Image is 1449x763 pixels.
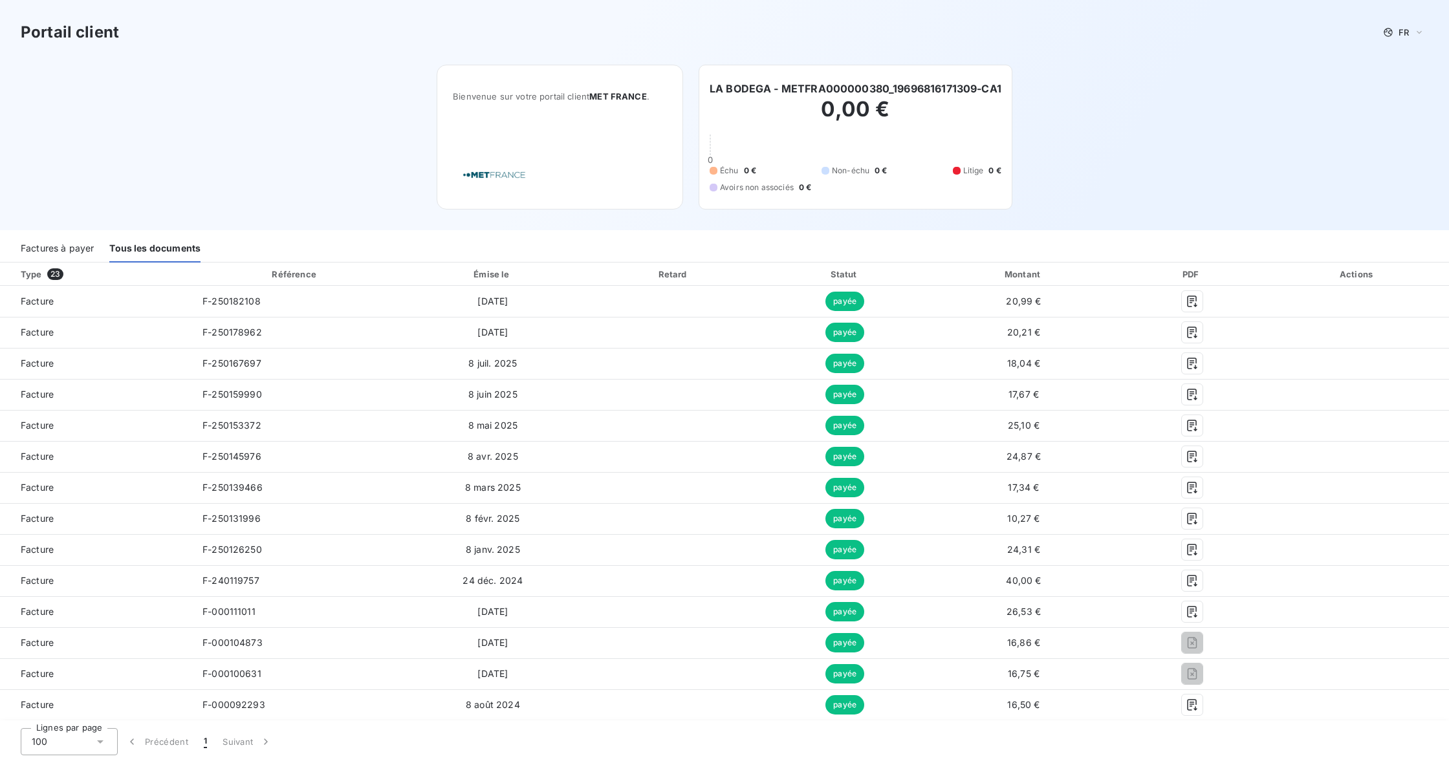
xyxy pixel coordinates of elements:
[109,235,201,263] div: Tous les documents
[401,268,584,281] div: Émise le
[463,575,523,586] span: 24 déc. 2024
[825,602,864,621] span: payée
[202,482,263,493] span: F-250139466
[477,637,508,648] span: [DATE]
[1008,482,1039,493] span: 17,34 €
[202,606,256,617] span: F-000111011
[1007,606,1041,617] span: 26,53 €
[832,165,869,177] span: Non-échu
[202,637,263,648] span: F-000104873
[825,664,864,683] span: payée
[202,389,262,400] span: F-250159990
[589,91,647,102] span: MET FRANCE
[10,574,182,587] span: Facture
[799,182,811,193] span: 0 €
[10,605,182,618] span: Facture
[477,606,508,617] span: [DATE]
[13,268,190,281] div: Type
[466,699,520,710] span: 8 août 2024
[468,420,518,431] span: 8 mai 2025
[202,699,265,710] span: F-000092293
[825,416,864,435] span: payée
[272,269,316,279] div: Référence
[465,482,521,493] span: 8 mars 2025
[202,668,261,679] span: F-000100631
[932,268,1115,281] div: Montant
[1120,268,1263,281] div: PDF
[453,156,536,193] img: Company logo
[196,728,215,755] button: 1
[10,326,182,339] span: Facture
[1006,575,1041,586] span: 40,00 €
[1006,296,1041,306] span: 20,99 €
[825,540,864,559] span: payée
[10,512,182,525] span: Facture
[10,636,182,649] span: Facture
[202,296,261,306] span: F-250182108
[708,155,713,165] span: 0
[10,450,182,463] span: Facture
[963,165,984,177] span: Litige
[988,165,1001,177] span: 0 €
[825,292,864,311] span: payée
[466,544,520,555] span: 8 janv. 2025
[1008,420,1040,431] span: 25,10 €
[10,295,182,308] span: Facture
[202,513,261,524] span: F-250131996
[477,296,508,306] span: [DATE]
[202,327,262,338] span: F-250178962
[825,354,864,373] span: payée
[710,96,1001,135] h2: 0,00 €
[825,509,864,528] span: payée
[204,735,207,748] span: 1
[825,571,864,590] span: payée
[453,91,667,102] span: Bienvenue sur votre portail client .
[1007,699,1040,710] span: 16,50 €
[202,451,261,462] span: F-250145976
[1399,27,1409,38] span: FR
[763,268,927,281] div: Statut
[825,385,864,404] span: payée
[477,327,508,338] span: [DATE]
[720,165,739,177] span: Échu
[10,481,182,494] span: Facture
[10,419,182,432] span: Facture
[215,728,280,755] button: Suivant
[118,728,196,755] button: Précédent
[1008,389,1039,400] span: 17,67 €
[21,21,119,44] h3: Portail client
[1007,358,1040,369] span: 18,04 €
[1007,637,1040,648] span: 16,86 €
[1007,327,1040,338] span: 20,21 €
[10,357,182,370] span: Facture
[825,447,864,466] span: payée
[710,81,1001,96] h6: LA BODEGA - METFRA000000380_19696816171309-CA1
[466,513,519,524] span: 8 févr. 2025
[1269,268,1446,281] div: Actions
[1007,544,1040,555] span: 24,31 €
[10,388,182,401] span: Facture
[468,358,517,369] span: 8 juil. 2025
[47,268,63,280] span: 23
[825,323,864,342] span: payée
[1008,668,1040,679] span: 16,75 €
[825,695,864,715] span: payée
[477,668,508,679] span: [DATE]
[1007,451,1041,462] span: 24,87 €
[590,268,758,281] div: Retard
[10,543,182,556] span: Facture
[21,235,94,263] div: Factures à payer
[10,698,182,711] span: Facture
[744,165,756,177] span: 0 €
[10,667,182,680] span: Facture
[825,633,864,652] span: payée
[825,478,864,497] span: payée
[202,358,261,369] span: F-250167697
[720,182,794,193] span: Avoirs non associés
[202,420,261,431] span: F-250153372
[202,575,259,586] span: F-240119757
[32,735,47,748] span: 100
[202,544,262,555] span: F-250126250
[468,389,517,400] span: 8 juin 2025
[875,165,887,177] span: 0 €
